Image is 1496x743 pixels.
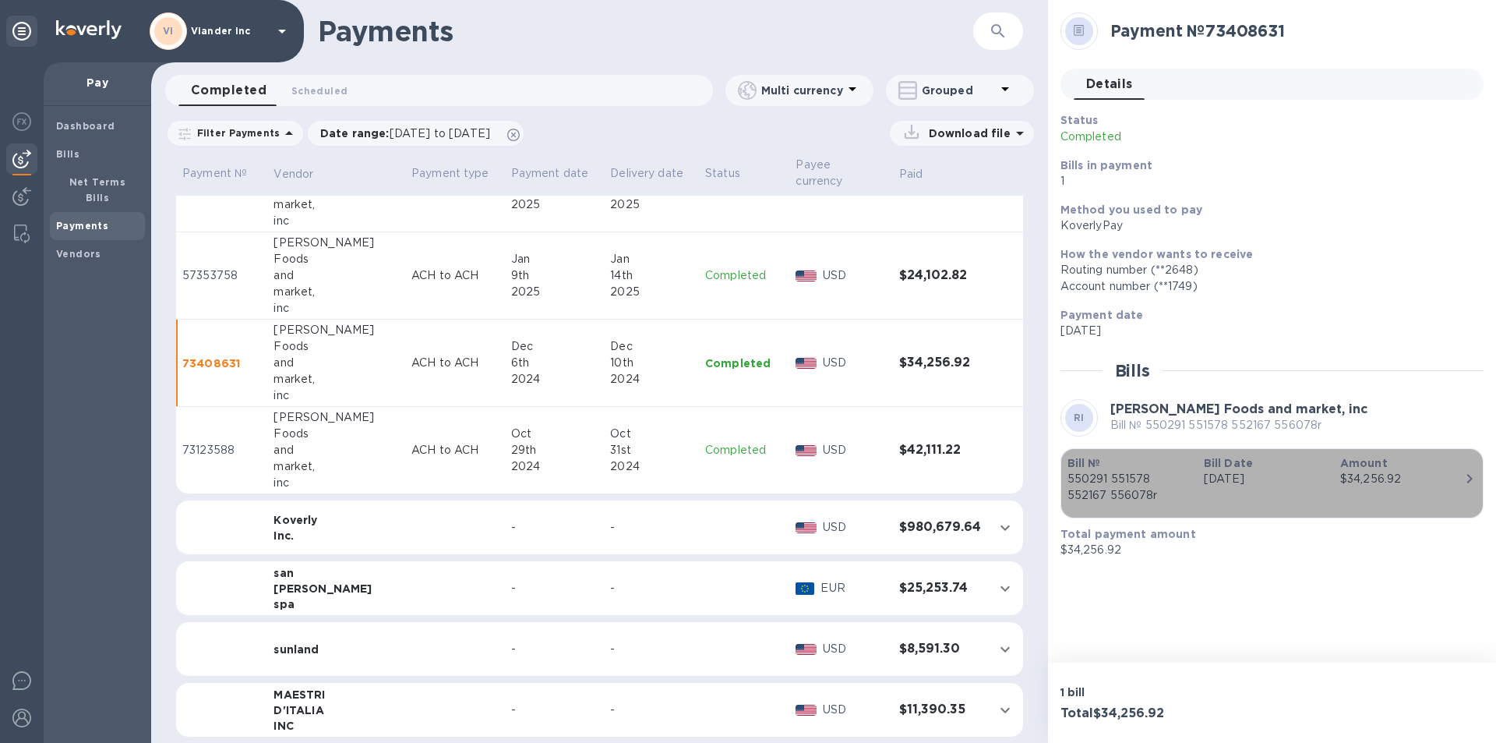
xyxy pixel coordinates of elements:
[993,638,1017,661] button: expand row
[511,196,598,213] div: 2025
[411,355,499,371] p: ACH to ACH
[899,166,923,182] p: Paid
[1067,471,1191,504] p: 550291 551578 552167 556078r
[1060,248,1254,260] b: How the vendor wants to receive
[1060,114,1099,126] b: Status
[6,16,37,47] div: Unpin categories
[610,267,693,284] div: 14th
[610,702,693,718] div: -
[796,644,817,655] img: USD
[899,702,981,717] h3: $11,390.35
[796,522,817,533] img: USD
[1204,457,1253,469] b: Bill Date
[390,127,490,140] span: [DATE] to [DATE]
[610,641,693,657] div: -
[796,705,817,716] img: USD
[610,165,693,182] p: Delivery date
[899,642,981,656] h3: $8,591.30
[1340,471,1464,487] div: $34,256.92
[820,580,886,596] p: EUR
[182,267,261,284] p: 57353758
[899,268,981,283] h3: $24,102.82
[273,426,399,442] div: Foods
[291,83,348,99] span: Scheduled
[273,300,399,317] div: inc
[511,165,598,182] p: Payment date
[610,338,693,355] div: Dec
[705,356,783,371] p: Completed
[273,355,399,371] div: and
[610,355,693,371] div: 10th
[411,442,499,458] p: ACH to ACH
[705,442,783,458] p: Completed
[761,83,843,98] p: Multi currency
[273,458,399,475] div: market,
[922,83,996,98] p: Grouped
[1060,542,1471,558] p: $34,256.92
[511,267,598,284] div: 9th
[796,157,886,189] span: Payee currency
[56,148,79,160] b: Bills
[610,371,693,387] div: 2024
[56,120,115,132] b: Dashboard
[273,322,399,338] div: [PERSON_NAME]
[273,196,399,213] div: market,
[182,165,261,182] p: Payment №
[796,271,817,281] img: USD
[796,157,866,189] p: Payee currency
[511,338,598,355] div: Dec
[273,442,399,458] div: and
[705,267,783,284] p: Completed
[823,519,887,536] p: USD
[273,581,399,596] div: [PERSON_NAME]
[1115,361,1150,380] h2: Bills
[511,251,598,267] div: Jan
[273,475,399,491] div: inc
[273,235,399,251] div: [PERSON_NAME]
[273,642,399,657] div: sunland
[163,25,174,37] b: VI
[273,166,333,182] span: Vendor
[1060,278,1471,295] div: Account number (**1749)
[273,528,399,543] div: Inc.
[411,267,499,284] p: ACH to ACH
[610,196,693,213] div: 2025
[993,699,1017,722] button: expand row
[511,458,598,475] div: 2024
[511,519,598,536] div: -
[1110,402,1367,416] b: [PERSON_NAME] Foods and market, inc
[273,338,399,355] div: Foods
[899,581,981,596] h3: $25,253.74
[1060,159,1152,172] b: Bills in payment
[273,687,399,702] div: MAESTRI
[1060,203,1202,216] b: Method you used to pay
[610,519,693,536] div: -
[1060,173,1471,189] p: 1
[823,355,887,371] p: USD
[899,166,944,182] span: Paid
[511,426,598,442] div: Oct
[191,80,266,101] span: Completed
[796,358,817,369] img: USD
[610,284,693,300] div: 2025
[1074,412,1085,423] b: RI
[899,356,981,370] h3: $34,256.92
[1060,323,1471,339] p: [DATE]
[511,580,598,596] div: -
[823,442,887,458] p: USD
[923,126,1011,141] p: Download file
[1060,129,1335,145] p: Completed
[899,520,981,535] h3: $980,679.64
[1340,457,1388,469] b: Amount
[993,577,1017,600] button: expand row
[56,248,101,260] b: Vendors
[511,702,598,718] div: -
[182,442,261,458] p: 73123588
[273,387,399,404] div: inc
[1060,528,1196,540] b: Total payment amount
[273,409,399,426] div: [PERSON_NAME]
[1060,448,1484,518] button: Bill №550291 551578 552167 556078rBill Date[DATE]Amount$34,256.92
[273,213,399,229] div: inc
[796,445,817,456] img: USD
[610,251,693,267] div: Jan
